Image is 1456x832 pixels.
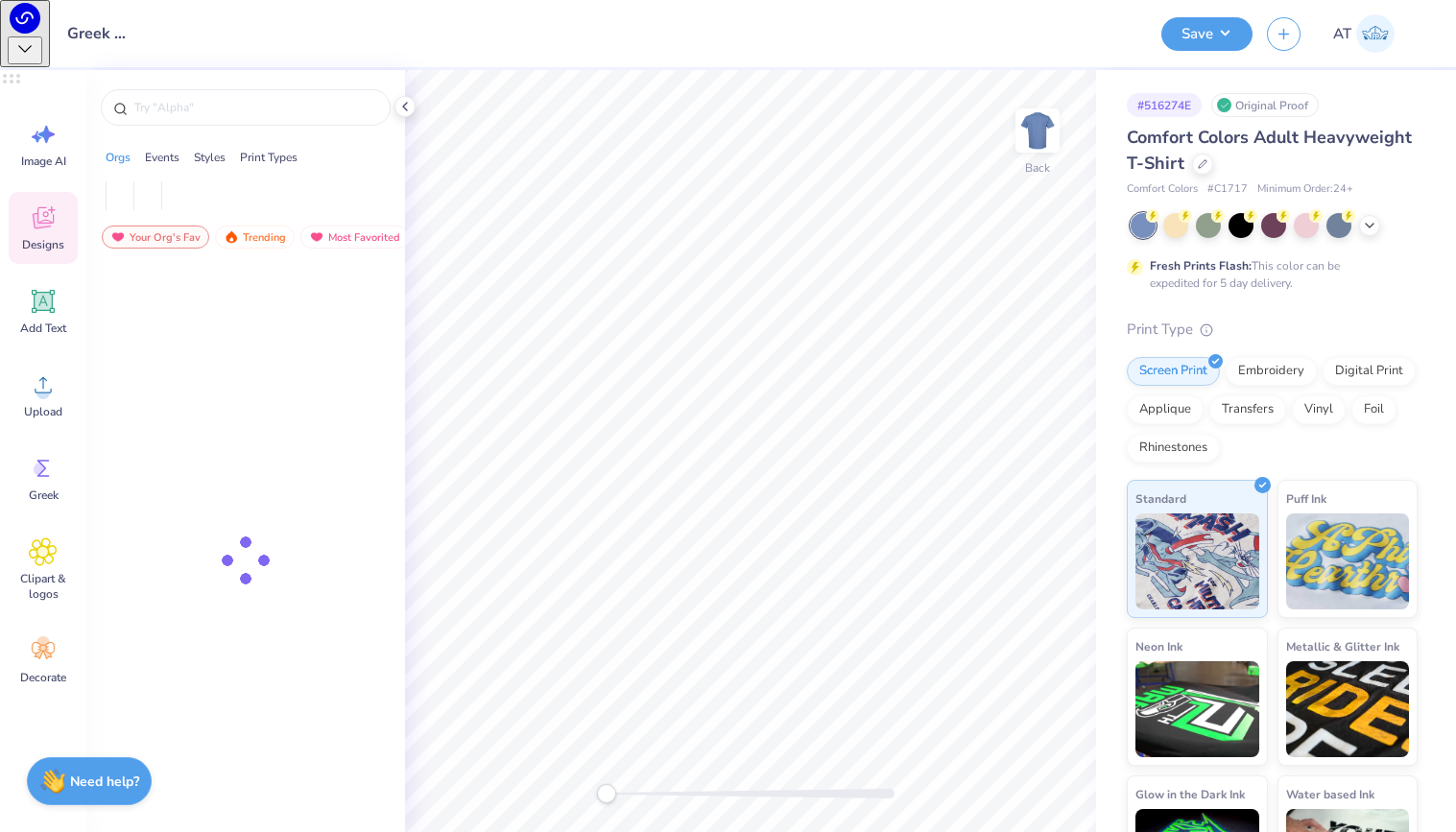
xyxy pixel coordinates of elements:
span: Standard [1135,488,1186,509]
span: Metallic & Glitter Ink [1286,636,1399,656]
div: Transfers [1209,395,1286,424]
div: Orgs [106,149,131,166]
img: trending.gif [224,230,239,244]
div: Accessibility label [597,784,616,803]
div: Back [1025,159,1050,177]
div: Trending [215,226,295,249]
span: Glow in the Dark Ink [1135,784,1245,804]
strong: Fresh Prints Flash: [1150,258,1252,273]
span: Decorate [20,670,66,685]
span: # C1717 [1207,181,1248,198]
span: Designs [22,237,64,252]
span: Neon Ink [1135,636,1182,656]
span: Greek [29,487,59,503]
span: Upload [24,404,62,419]
img: most_fav.gif [110,230,126,244]
span: Minimum Order: 24 + [1257,181,1353,198]
strong: Need help? [70,773,139,791]
div: Events [145,149,179,166]
div: # 516274E [1127,93,1202,117]
span: Puff Ink [1286,488,1326,509]
span: Comfort Colors Adult Heavyweight T-Shirt [1127,126,1412,175]
div: Print Types [240,149,298,166]
div: Foil [1351,395,1396,424]
div: Digital Print [1323,357,1416,386]
div: Styles [194,149,226,166]
span: Clipart & logos [12,571,75,602]
div: Rhinestones [1127,434,1220,463]
div: Original Proof [1211,93,1319,117]
img: most_fav.gif [309,230,324,244]
span: Image AI [21,154,66,169]
div: Vinyl [1292,395,1346,424]
div: This color can be expedited for 5 day delivery. [1150,257,1386,292]
span: Add Text [20,321,66,336]
div: Embroidery [1226,357,1317,386]
input: Try "Alpha" [132,98,378,117]
img: Metallic & Glitter Ink [1286,661,1410,757]
div: Print Type [1127,319,1418,341]
span: Water based Ink [1286,784,1374,804]
span: Comfort Colors [1127,181,1198,198]
div: Applique [1127,395,1204,424]
div: Screen Print [1127,357,1220,386]
img: Neon Ink [1135,661,1259,757]
img: Puff Ink [1286,513,1410,609]
div: Your Org's Fav [102,226,209,249]
img: Standard [1135,513,1259,609]
div: Most Favorited [300,226,409,249]
img: Back [1018,111,1057,150]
